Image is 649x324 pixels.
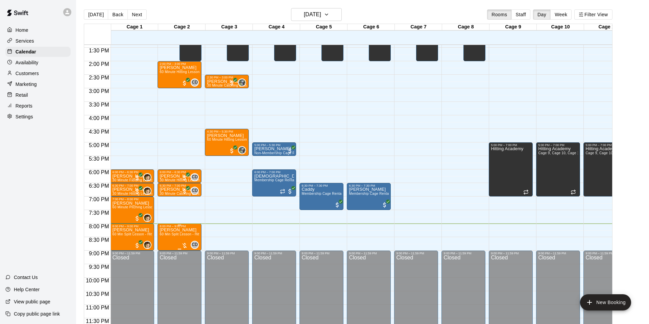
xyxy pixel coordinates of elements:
[5,90,71,100] a: Retail
[349,184,389,187] div: 6:30 PM – 7:30 PM
[158,24,206,30] div: Cage 2
[191,173,199,181] div: Carter Davis
[584,24,631,30] div: Cage 11
[160,62,199,66] div: 2:00 PM – 3:00 PM
[252,142,296,156] div: 5:00 PM – 5:30 PM: Non-Membership Cage Rental
[537,24,584,30] div: Cage 10
[87,88,111,94] span: 3:00 PM
[87,75,111,80] span: 2:30 PM
[16,81,37,88] p: Marketing
[192,174,198,181] span: CD
[87,115,111,121] span: 4:00 PM
[207,138,247,141] span: 60 Minute Hitting Lesson
[16,102,32,109] p: Reports
[16,38,34,44] p: Services
[302,184,341,187] div: 6:30 PM – 7:30 PM
[5,101,71,111] a: Reports
[302,192,342,195] span: Membership Cage Rental
[160,192,203,195] span: 30 Minute Catching Lesson
[347,183,391,210] div: 6:30 PM – 7:30 PM: Membership Cage Rental
[583,142,627,196] div: 5:00 PM – 7:00 PM: Hitting Academy
[160,225,199,228] div: 8:00 PM – 9:00 PM
[349,192,390,195] span: Membership Cage Rental
[489,142,533,196] div: 5:00 PM – 7:00 PM: Hitting Academy
[304,10,321,19] h6: [DATE]
[160,178,199,182] span: 30 Minute Hitting Lesson
[489,24,537,30] div: Cage 9
[84,278,111,283] span: 10:00 PM
[84,9,108,20] button: [DATE]
[112,225,152,228] div: 8:00 PM – 9:00 PM
[158,169,201,183] div: 6:00 PM – 6:30 PM: Caleb Rife
[134,188,141,195] span: All customers have paid
[349,252,389,255] div: 9:00 PM – 11:59 PM
[87,129,111,135] span: 4:30 PM
[16,27,28,33] p: Home
[254,178,295,182] span: Membership Cage Rental
[110,169,154,183] div: 6:00 PM – 6:30 PM: Wyatt Caddy
[5,36,71,46] div: Services
[160,70,199,74] span: 60 Minute Hitting Lesson
[207,130,247,133] div: 4:30 PM – 5:30 PM
[16,113,33,120] p: Settings
[193,78,199,87] span: Carter Davis
[334,202,341,208] span: All customers have paid
[585,143,625,147] div: 5:00 PM – 7:00 PM
[5,25,71,35] a: Home
[300,24,347,30] div: Cage 5
[207,252,247,255] div: 9:00 PM – 11:59 PM
[14,310,60,317] p: Copy public page link
[193,187,199,195] span: Carter Davis
[533,9,551,20] button: Day
[585,151,644,155] span: Cage 9, Cage 10, Cage 11, Cage 12
[191,187,199,195] div: Carter Davis
[291,8,342,21] button: [DATE]
[205,75,249,88] div: 2:30 PM – 3:00 PM: 30 Minute Catching Lesson
[111,24,158,30] div: Cage 1
[229,80,235,87] span: All customers have paid
[160,252,199,255] div: 9:00 PM – 11:59 PM
[238,146,246,154] div: Ryan Maylie
[110,196,154,224] div: 7:00 PM – 8:00 PM: Nolan Mowery
[160,184,199,187] div: 6:30 PM – 7:00 PM
[143,214,151,222] div: Yareb Martinez
[5,79,71,89] div: Marketing
[84,318,111,324] span: 11:30 PM
[87,61,111,67] span: 2:00 PM
[14,298,50,305] p: View public page
[158,224,201,251] div: 8:00 PM – 9:00 PM: 60 Min Split Lesson - Hitting/Pitching
[571,189,576,195] span: Recurring event
[112,170,152,174] div: 6:00 PM – 6:30 PM
[207,76,247,79] div: 2:30 PM – 3:00 PM
[229,147,235,154] span: All customers have paid
[238,78,246,87] div: Ryan Maylie
[112,178,154,182] span: 30 Minute Fielding Lesson
[146,187,151,195] span: Yareb Martinez
[134,215,141,222] span: All customers have paid
[144,174,151,181] img: Yareb Martinez
[523,189,529,195] span: Recurring event
[87,156,111,162] span: 5:30 PM
[110,224,154,251] div: 8:00 PM – 9:00 PM: Rowan Geyer
[396,252,436,255] div: 9:00 PM – 11:59 PM
[160,232,219,236] span: 60 Min Split Lesson - Hitting/Pitching
[193,173,199,181] span: Carter Davis
[5,112,71,122] a: Settings
[192,79,198,86] span: CD
[491,143,531,147] div: 5:00 PM – 7:00 PM
[127,9,146,20] button: Next
[14,286,40,293] p: Help Center
[254,170,294,174] div: 6:00 PM – 7:00 PM
[146,173,151,181] span: Yareb Martinez
[207,84,251,87] span: 30 Minute Catching Lesson
[144,214,151,221] img: Yareb Martinez
[144,241,151,248] img: Yareb Martinez
[5,57,71,68] a: Availability
[193,241,199,249] span: Carter Davis
[181,80,188,87] span: All customers have paid
[87,210,111,216] span: 7:30 PM
[5,68,71,78] a: Customers
[160,170,199,174] div: 6:00 PM – 6:30 PM
[347,24,395,30] div: Cage 6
